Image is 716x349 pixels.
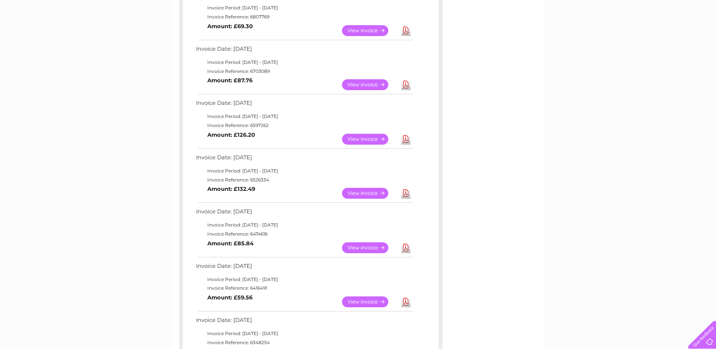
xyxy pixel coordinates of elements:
[194,338,414,347] td: Invoice Reference: 6348254
[25,20,64,42] img: logo.png
[194,315,414,329] td: Invoice Date: [DATE]
[584,32,598,38] a: Water
[207,294,252,301] b: Amount: £59.56
[342,79,397,90] a: View
[194,230,414,239] td: Invoice Reference: 6474616
[194,207,414,221] td: Invoice Date: [DATE]
[194,153,414,166] td: Invoice Date: [DATE]
[342,25,397,36] a: View
[207,23,253,30] b: Amount: £69.30
[207,77,252,84] b: Amount: £87.76
[602,32,619,38] a: Energy
[194,58,414,67] td: Invoice Period: [DATE] - [DATE]
[194,112,414,121] td: Invoice Period: [DATE] - [DATE]
[194,284,414,293] td: Invoice Reference: 6416491
[342,188,397,199] a: View
[181,4,536,36] div: Clear Business is a trading name of Verastar Limited (registered in [GEOGRAPHIC_DATA] No. 3667643...
[194,67,414,76] td: Invoice Reference: 6703089
[401,25,410,36] a: Download
[666,32,684,38] a: Contact
[207,186,255,192] b: Amount: £132.49
[207,131,255,138] b: Amount: £126.20
[342,242,397,253] a: View
[401,188,410,199] a: Download
[194,175,414,184] td: Invoice Reference: 6526334
[691,32,709,38] a: Log out
[194,98,414,112] td: Invoice Date: [DATE]
[194,166,414,175] td: Invoice Period: [DATE] - [DATE]
[194,3,414,12] td: Invoice Period: [DATE] - [DATE]
[194,121,414,130] td: Invoice Reference: 6597262
[194,221,414,230] td: Invoice Period: [DATE] - [DATE]
[401,134,410,145] a: Download
[194,275,414,284] td: Invoice Period: [DATE] - [DATE]
[342,134,397,145] a: View
[194,329,414,338] td: Invoice Period: [DATE] - [DATE]
[623,32,646,38] a: Telecoms
[574,4,626,13] a: 0333 014 3131
[651,32,661,38] a: Blog
[207,240,254,247] b: Amount: £85.84
[194,44,414,58] td: Invoice Date: [DATE]
[342,296,397,307] a: View
[401,296,410,307] a: Download
[401,242,410,253] a: Download
[194,12,414,21] td: Invoice Reference: 6807769
[401,79,410,90] a: Download
[194,261,414,275] td: Invoice Date: [DATE]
